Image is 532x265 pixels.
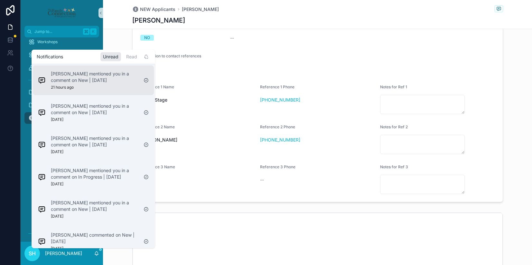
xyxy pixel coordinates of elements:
h1: [PERSON_NAME] [132,16,185,25]
div: Unread [100,52,121,61]
span: Permission to contact references [140,54,201,58]
span: [PERSON_NAME] [140,137,255,143]
span: Workshops [37,39,58,44]
img: Notification icon [38,141,46,149]
p: [PERSON_NAME] mentioned you in a comment on New | [DATE] [51,103,138,116]
a: [PHONE_NUMBER] [260,97,300,103]
span: NEW Applicants [140,6,175,13]
span: K [91,29,96,34]
span: Reference 2 Phone [260,124,295,129]
a: [PHONE_NUMBER] [260,137,300,143]
div: scrollable content [21,37,103,242]
div: Read [124,52,140,61]
img: App logo [47,8,76,18]
p: [PERSON_NAME] commented on New | [DATE] [51,232,138,245]
p: [PERSON_NAME] mentioned you in a comment on New | [DATE] [51,200,138,212]
p: [DATE] [51,246,63,251]
p: [PERSON_NAME] mentioned you in a comment on New | [DATE] [51,71,138,83]
a: Internal Events [24,49,99,61]
a: NEW Applicants [132,6,175,13]
span: Reference 3 Phone [260,164,295,169]
a: FC Employees [24,86,99,98]
span: -- [230,35,234,41]
img: Notification icon [38,109,46,116]
p: [PERSON_NAME] mentioned you in a comment on In Progress | [DATE] [51,167,138,180]
span: Reference 2 Name [140,124,175,129]
img: Notification icon [38,238,46,245]
span: Reference 1 Name [140,84,174,89]
a: Workshops [24,36,99,48]
span: Notes for Ref 2 [380,124,408,129]
button: Jump to...K [24,26,99,37]
span: Reference 1 Phone [260,84,294,89]
p: [DATE] [51,149,63,154]
p: [DATE] [51,117,63,122]
img: Notification icon [38,205,46,213]
a: [PERSON_NAME] [182,6,219,13]
span: Jump to... [34,29,80,34]
h1: Notifications [37,54,63,60]
span: Sharin Stage [140,97,255,103]
a: Admin (Steph) [24,112,99,124]
a: Programs Info [24,62,99,74]
p: [PERSON_NAME] mentioned you in a comment on New | [DATE] [51,135,138,148]
p: [DATE] [51,214,63,219]
p: 21 hours ago [51,85,74,90]
img: Notification icon [38,173,46,181]
p: [DATE] [51,182,63,187]
img: Notification icon [38,76,46,84]
a: Quarterly Reports [24,99,99,111]
span: SH [29,250,36,257]
p: [PERSON_NAME] [45,250,82,257]
span: Reference 3 Name [140,164,175,169]
span: Notes for Ref 3 [380,164,408,169]
div: NO [144,35,150,41]
span: -- [260,177,264,183]
span: Notes for Ref 1 [380,84,407,89]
